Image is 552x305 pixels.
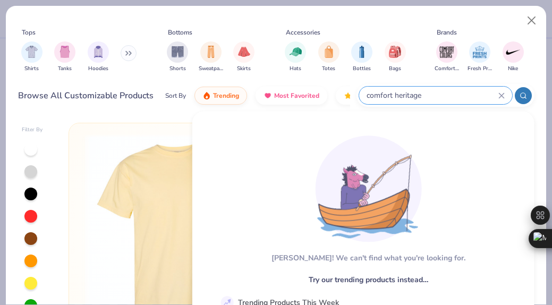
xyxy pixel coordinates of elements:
span: Totes [322,65,335,73]
img: Sweatpants Image [205,46,217,58]
span: Fresh Prints [468,65,492,73]
div: filter for Hoodies [88,41,109,73]
div: filter for Skirts [233,41,254,73]
span: Try our trending products instead… [309,274,428,285]
button: filter button [468,41,492,73]
img: Bags Image [389,46,401,58]
img: Comfort Colors Image [439,44,455,60]
button: Close [522,11,542,31]
div: filter for Nike [503,41,524,73]
button: filter button [351,41,372,73]
button: filter button [503,41,524,73]
button: filter button [199,41,223,73]
img: Shirts Image [26,46,38,58]
img: TopRated.gif [344,91,352,100]
div: filter for Comfort Colors [435,41,459,73]
button: filter button [385,41,406,73]
div: Tops [22,28,36,37]
button: filter button [435,41,459,73]
input: Try "T-Shirt" [366,89,498,101]
div: filter for Sweatpants [199,41,223,73]
img: Nike Image [505,44,521,60]
div: Filter By [22,126,43,134]
button: filter button [54,41,75,73]
img: Shorts Image [172,46,184,58]
span: Bottles [353,65,371,73]
div: filter for Shirts [21,41,43,73]
span: Skirts [237,65,251,73]
span: Hats [290,65,301,73]
img: Skirts Image [238,46,250,58]
div: Accessories [286,28,320,37]
img: Loading... [316,135,422,242]
img: Totes Image [323,46,335,58]
span: Shirts [24,65,39,73]
img: Fresh Prints Image [472,44,488,60]
div: Browse All Customizable Products [18,89,154,102]
div: Brands [437,28,457,37]
button: Most Favorited [256,87,327,105]
div: Sort By [165,91,186,100]
img: Bottles Image [356,46,368,58]
button: filter button [233,41,254,73]
div: Bottoms [168,28,192,37]
img: Tanks Image [59,46,71,58]
button: filter button [21,41,43,73]
span: Shorts [169,65,186,73]
span: Tanks [58,65,72,73]
img: Hats Image [290,46,302,58]
div: filter for Hats [285,41,306,73]
button: filter button [167,41,188,73]
div: [PERSON_NAME]! We can't find what you're looking for. [271,252,465,264]
span: Hoodies [88,65,108,73]
img: trending.gif [202,91,211,100]
span: Sweatpants [199,65,223,73]
div: filter for Tanks [54,41,75,73]
span: Comfort Colors [435,65,459,73]
span: Nike [508,65,518,73]
span: Trending [213,91,239,100]
div: filter for Fresh Prints [468,41,492,73]
div: filter for Totes [318,41,339,73]
button: filter button [285,41,306,73]
div: filter for Bags [385,41,406,73]
span: Bags [389,65,401,73]
span: Most Favorited [274,91,319,100]
img: Hoodies Image [92,46,104,58]
button: filter button [88,41,109,73]
div: filter for Shorts [167,41,188,73]
button: filter button [318,41,339,73]
button: Trending [194,87,247,105]
img: most_fav.gif [264,91,272,100]
div: filter for Bottles [351,41,372,73]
